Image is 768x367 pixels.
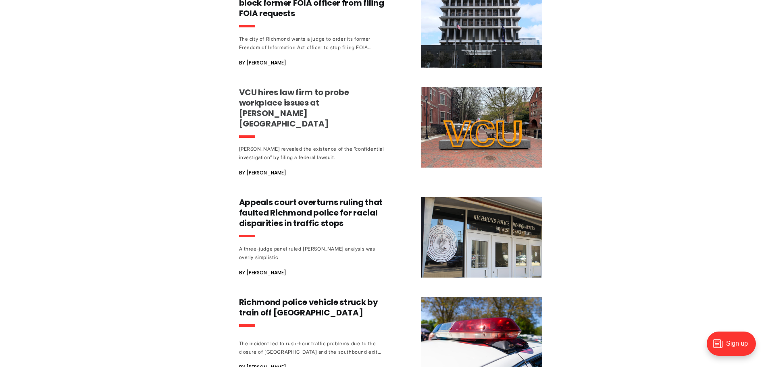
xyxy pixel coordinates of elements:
[239,245,389,261] div: A three-judge panel ruled [PERSON_NAME] analysis was overly simplistic
[239,58,286,68] span: By [PERSON_NAME]
[239,339,389,356] div: The incident led to rush-hour traffic problems due to the closure of [GEOGRAPHIC_DATA] and the so...
[239,197,542,278] a: Appeals court overturns ruling that faulted Richmond police for racial disparities in traffic sto...
[239,145,389,162] div: [PERSON_NAME] revealed the existence of the “confidential investigation” by filing a federal laws...
[239,87,389,129] h3: VCU hires law firm to probe workplace issues at [PERSON_NAME][GEOGRAPHIC_DATA]
[239,87,542,178] a: VCU hires law firm to probe workplace issues at [PERSON_NAME][GEOGRAPHIC_DATA] [PERSON_NAME] reve...
[421,197,542,278] img: Appeals court overturns ruling that faulted Richmond police for racial disparities in traffic stops
[239,197,389,228] h3: Appeals court overturns ruling that faulted Richmond police for racial disparities in traffic stops
[239,297,389,318] h3: Richmond police vehicle struck by train off [GEOGRAPHIC_DATA]
[239,35,389,52] div: The city of Richmond wants a judge to order its former Freedom of Information Act officer to stop...
[239,168,286,178] span: By [PERSON_NAME]
[700,328,768,367] iframe: portal-trigger
[239,268,286,278] span: By [PERSON_NAME]
[421,87,542,168] img: VCU hires law firm to probe workplace issues at Wilder School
